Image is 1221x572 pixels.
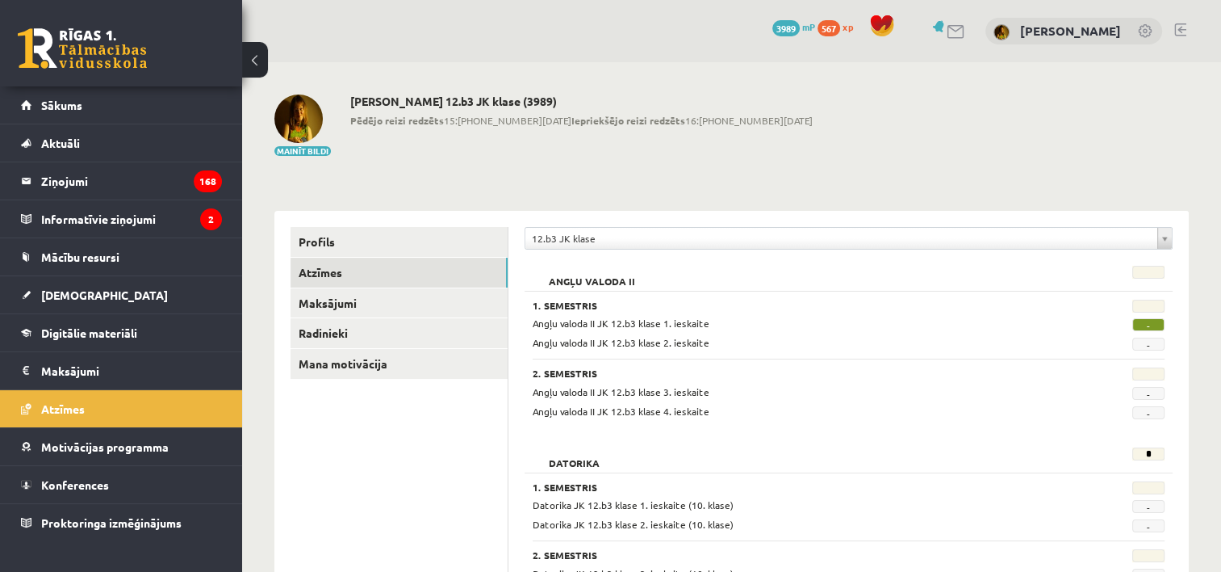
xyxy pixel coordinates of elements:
[21,200,222,238] a: Informatīvie ziņojumi2
[18,28,147,69] a: Rīgas 1. Tālmācības vidusskola
[200,208,222,230] i: 2
[291,349,508,379] a: Mana motivācija
[533,448,616,464] h2: Datorika
[21,314,222,351] a: Digitālie materiāli
[41,352,222,389] legend: Maksājumi
[41,136,80,150] span: Aktuāli
[21,276,222,313] a: [DEMOGRAPHIC_DATA]
[41,477,109,492] span: Konferences
[533,482,1055,493] h3: 1. Semestris
[1020,23,1121,39] a: [PERSON_NAME]
[21,352,222,389] a: Maksājumi
[41,98,82,112] span: Sākums
[817,20,840,36] span: 567
[772,20,800,36] span: 3989
[1132,519,1165,532] span: -
[533,317,709,330] span: Angļu valoda II JK 12.b3 klase 1. ieskaite
[21,124,222,162] a: Aktuāli
[41,326,137,340] span: Digitālie materiāli
[21,466,222,503] a: Konferences
[41,162,222,200] legend: Ziņojumi
[41,288,168,302] span: [DEMOGRAPHIC_DATA]
[772,20,815,33] a: 3989 mP
[817,20,861,33] a: 567 xp
[41,200,222,238] legend: Informatīvie ziņojumi
[1132,387,1165,400] span: -
[533,336,709,349] span: Angļu valoda II JK 12.b3 klase 2. ieskaite
[274,146,331,156] button: Mainīt bildi
[533,266,651,282] h2: Angļu valoda II
[993,24,1010,40] img: Loreta Zajaca
[802,20,815,33] span: mP
[571,114,685,127] b: Iepriekšējo reizi redzēts
[350,95,813,108] h2: [PERSON_NAME] 12.b3 JK klase (3989)
[1132,338,1165,351] span: -
[291,288,508,318] a: Maksājumi
[291,227,508,257] a: Profils
[350,114,444,127] b: Pēdējo reizi redzēts
[21,86,222,124] a: Sākums
[533,549,1055,561] h3: 2. Semestris
[41,515,182,530] span: Proktoringa izmēģinājums
[533,385,709,398] span: Angļu valoda II JK 12.b3 klase 3. ieskaite
[532,228,1151,249] span: 12.b3 JK klase
[21,428,222,465] a: Motivācijas programma
[843,20,853,33] span: xp
[21,162,222,200] a: Ziņojumi168
[274,95,323,143] img: Loreta Zajaca
[21,238,222,275] a: Mācību resursi
[21,390,222,427] a: Atzīmes
[41,402,85,416] span: Atzīmes
[291,318,508,348] a: Radinieki
[533,498,734,511] span: Datorika JK 12.b3 klase 1. ieskaite (10. klase)
[525,228,1172,249] a: 12.b3 JK klase
[1132,406,1165,419] span: -
[1132,318,1165,331] span: -
[350,113,813,128] span: 15:[PHONE_NUMBER][DATE] 16:[PHONE_NUMBER][DATE]
[1132,500,1165,513] span: -
[194,170,222,192] i: 168
[41,440,169,454] span: Motivācijas programma
[533,368,1055,379] h3: 2. Semestris
[291,258,508,288] a: Atzīmes
[533,405,709,418] span: Angļu valoda II JK 12.b3 klase 4. ieskaite
[533,518,734,531] span: Datorika JK 12.b3 klase 2. ieskaite (10. klase)
[21,504,222,541] a: Proktoringa izmēģinājums
[41,250,119,264] span: Mācību resursi
[533,300,1055,311] h3: 1. Semestris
